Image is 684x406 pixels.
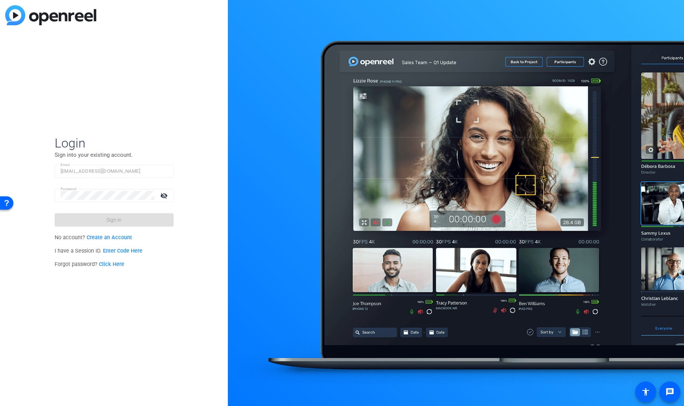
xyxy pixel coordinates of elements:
[99,261,124,267] a: Click Here
[61,187,77,191] mat-label: Password
[156,190,174,201] mat-icon: visibility_off
[61,167,168,176] input: Enter Email Address
[55,135,174,151] span: Login
[55,151,174,159] p: Sign into your existing account.
[5,5,96,25] img: blue-gradient.svg
[55,261,125,267] span: Forgot password?
[103,248,142,254] a: Enter Code Here
[55,248,143,254] span: I have a Session ID.
[641,387,650,396] mat-icon: accessibility
[87,234,132,241] a: Create an Account
[55,234,132,241] span: No account?
[61,163,70,167] mat-label: Email
[665,387,674,396] mat-icon: message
